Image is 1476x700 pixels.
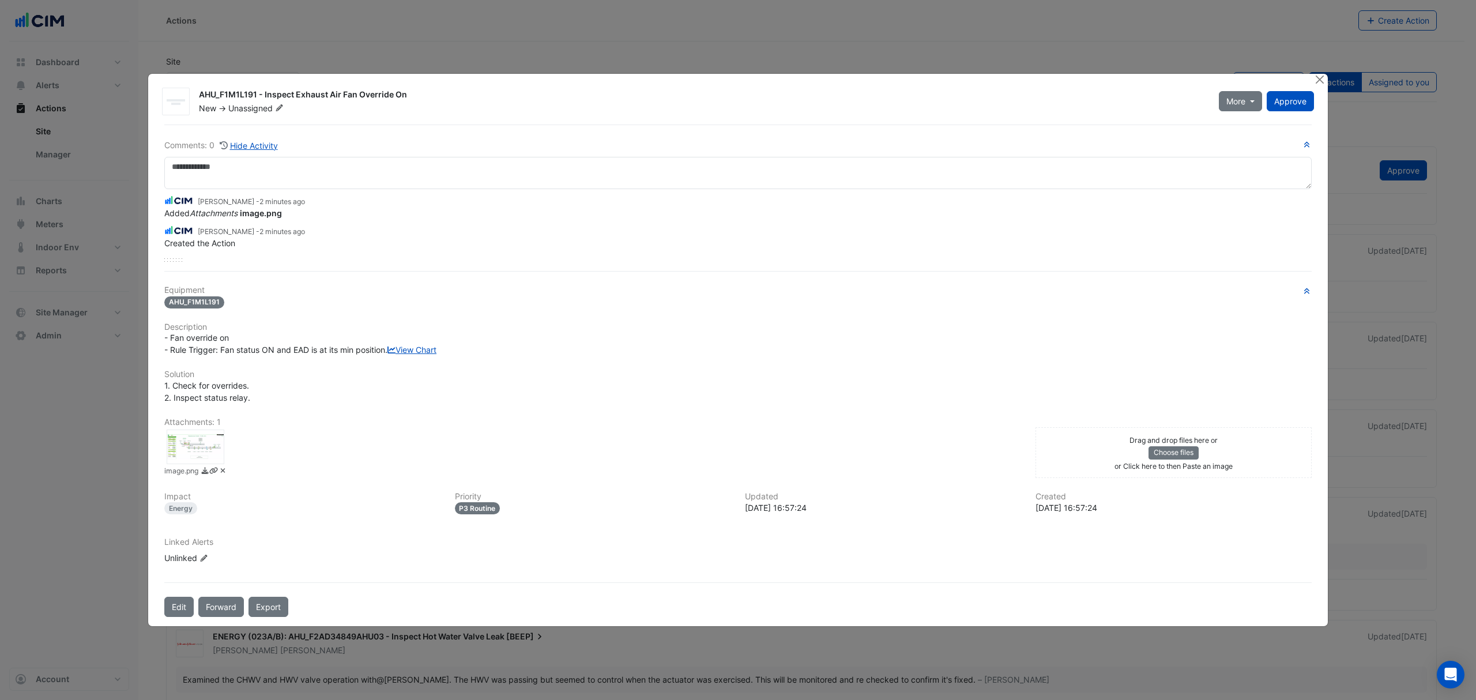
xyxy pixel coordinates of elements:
h6: Attachments: 1 [164,417,1312,427]
img: CIM [164,224,193,237]
span: New [199,103,216,113]
h6: Priority [455,492,732,502]
span: 1. Check for overrides. 2. Inspect status relay. [164,381,250,402]
h6: Solution [164,370,1312,379]
small: or Click here to then Paste an image [1114,462,1233,471]
a: View Chart [387,345,436,355]
div: image.png [167,430,224,464]
div: [DATE] 16:57:24 [745,502,1022,514]
a: Delete [219,466,227,478]
button: Edit [164,597,194,617]
span: -> [219,103,226,113]
strong: image.png [240,208,282,218]
small: [PERSON_NAME] - [198,227,305,237]
span: AHU_F1M1L191 [164,296,224,308]
em: Attachments [190,208,238,218]
a: Copy link to clipboard [209,466,218,478]
span: Unassigned [228,103,286,114]
div: Open Intercom Messenger [1437,661,1464,688]
fa-icon: Edit Linked Alerts [199,554,208,563]
div: P3 Routine [455,502,500,514]
div: AHU_F1M1L191 - Inspect Exhaust Air Fan Override On [199,89,1205,103]
button: Close [1313,74,1326,86]
div: [DATE] 16:57:24 [1036,502,1312,514]
h6: Description [164,322,1312,332]
div: Energy [164,502,197,514]
h6: Updated [745,492,1022,502]
span: Added [164,208,282,218]
button: Approve [1267,91,1314,111]
div: Comments: 0 [164,139,278,152]
button: More [1219,91,1262,111]
small: [PERSON_NAME] - [198,197,305,207]
a: Export [248,597,288,617]
small: Drag and drop files here or [1129,436,1218,445]
span: More [1226,95,1245,107]
button: Choose files [1149,446,1199,459]
span: 2025-08-25 16:57:52 [259,197,305,206]
button: Forward [198,597,244,617]
div: Unlinked [164,552,303,564]
button: Hide Activity [219,139,278,152]
span: Created the Action [164,238,235,248]
img: CIM [164,194,193,207]
h6: Impact [164,492,441,502]
a: Download [201,466,209,478]
h6: Equipment [164,285,1312,295]
small: image.png [164,466,198,478]
span: 2025-08-25 16:57:24 [259,227,305,236]
span: Approve [1274,96,1306,106]
h6: Created [1036,492,1312,502]
span: - Fan override on - Rule Trigger: Fan status ON and EAD is at its min position. [164,333,436,355]
h6: Linked Alerts [164,537,1312,547]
